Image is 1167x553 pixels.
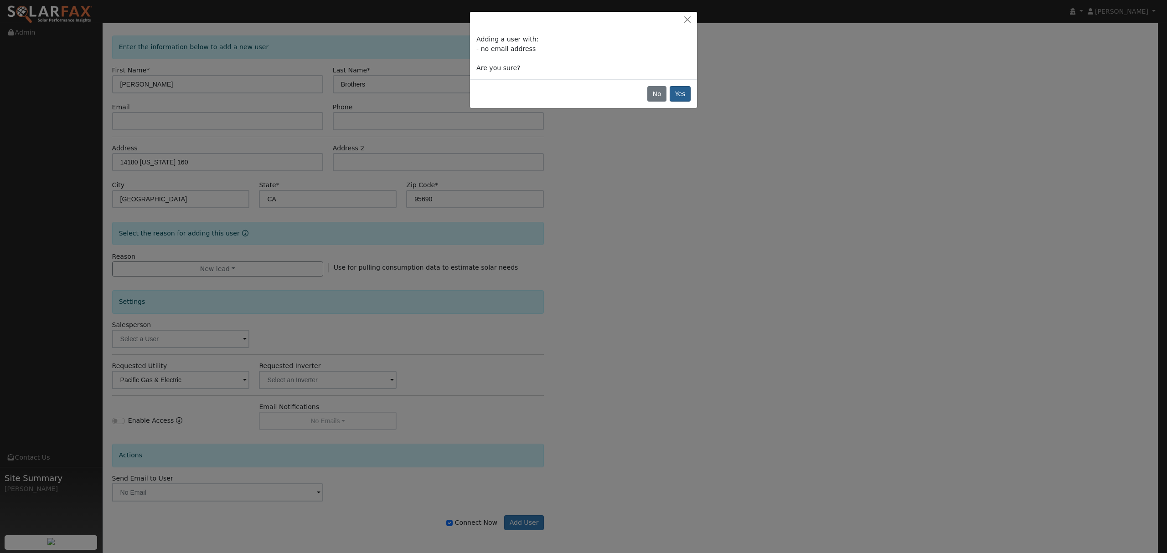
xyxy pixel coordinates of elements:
[647,86,666,102] button: No
[476,45,536,52] span: - no email address
[476,36,538,43] span: Adding a user with:
[681,15,694,25] button: Close
[476,64,520,72] span: Are you sure?
[670,86,691,102] button: Yes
